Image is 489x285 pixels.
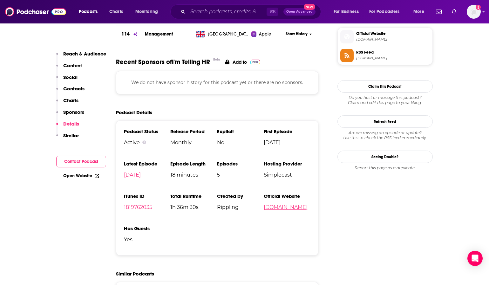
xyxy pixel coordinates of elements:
[264,172,310,178] span: Simplecast
[340,30,430,43] a: Official Website[DOMAIN_NAME]
[63,173,99,178] a: Open Website
[217,172,264,178] span: 5
[337,95,433,100] span: Do you host or manage this podcast?
[286,10,313,13] span: Open Advanced
[63,62,82,68] p: Content
[476,5,481,10] svg: Add a profile image
[56,62,82,74] button: Content
[208,31,249,37] span: United Kingdom
[124,139,171,146] div: Active
[337,115,433,128] button: Refresh Feed
[413,7,424,16] span: More
[304,4,315,10] span: New
[409,7,432,17] button: open menu
[356,31,430,36] span: Official Website
[170,172,217,178] span: 18 minutes
[365,7,409,17] button: open menu
[283,8,316,16] button: Open AdvancedNew
[131,7,166,17] button: open menu
[449,6,459,17] a: Show notifications dropdown
[337,80,433,93] button: Claim This Podcast
[116,58,210,66] span: Recent Sponsors of I'm Telling HR
[217,128,264,134] h3: Explicit
[170,193,217,199] h3: Total Runtime
[56,86,85,97] button: Contacts
[356,49,430,55] span: RSS Feed
[56,97,78,109] button: Charts
[286,31,308,37] span: Show History
[176,4,327,19] div: Search podcasts, credits, & more...
[124,236,171,243] span: Yes
[337,165,433,171] div: Report this page as a duplicate.
[329,7,367,17] button: open menu
[145,31,173,37] a: Management
[467,5,481,19] img: User Profile
[188,7,267,17] input: Search podcasts, credits, & more...
[337,130,433,140] div: Are we missing an episode or update? Use this to check the RSS feed immediately.
[467,5,481,19] span: Logged in as patiencebaldacci
[170,128,217,134] h3: Release Period
[233,59,247,65] p: Add to
[251,31,283,37] a: Apple
[56,133,79,144] button: Similar
[334,7,359,16] span: For Business
[63,51,106,57] p: Reach & Audience
[116,109,152,115] h2: Podcast Details
[121,30,129,38] h3: 114
[433,6,444,17] a: Show notifications dropdown
[264,193,310,199] h3: Official Website
[225,58,261,66] a: Add to
[56,121,79,133] button: Details
[264,204,308,210] a: [DOMAIN_NAME]
[116,25,145,43] a: 114
[56,156,106,167] button: Contact Podcast
[56,74,78,86] button: Social
[170,161,217,167] h3: Episode Length
[213,57,220,62] div: Beta
[467,251,483,266] div: Open Intercom Messenger
[105,7,127,17] a: Charts
[337,95,433,105] div: Claim and edit this page to your liking.
[340,49,430,62] a: RSS Feed[DOMAIN_NAME]
[193,31,251,37] a: [GEOGRAPHIC_DATA]
[63,97,78,103] p: Charts
[63,86,85,92] p: Contacts
[109,7,123,16] span: Charts
[264,161,310,167] h3: Hosting Provider
[56,109,84,121] button: Sponsors
[356,56,430,61] span: feeds.simplecast.com
[337,151,433,163] a: Seeing Double?
[170,139,217,146] span: Monthly
[264,139,310,146] span: [DATE]
[135,7,158,16] span: Monitoring
[356,37,430,42] span: im-telling-hr.simplecast.com
[217,139,264,146] span: No
[124,225,171,231] h3: Has Guests
[217,193,264,199] h3: Created by
[217,204,264,210] span: Rippling
[124,161,171,167] h3: Latest Episode
[5,6,66,18] img: Podchaser - Follow, Share and Rate Podcasts
[267,8,278,16] span: ⌘ K
[124,204,152,210] a: 1819762035
[369,7,400,16] span: For Podcasters
[124,128,171,134] h3: Podcast Status
[264,128,310,134] h3: First Episode
[467,5,481,19] button: Show profile menu
[63,109,84,115] p: Sponsors
[116,271,154,277] h2: Similar Podcasts
[259,31,271,37] span: Apple
[250,60,261,64] img: Pro Logo
[63,133,79,139] p: Similar
[217,161,264,167] h3: Episodes
[124,172,141,178] a: [DATE]
[74,7,106,17] button: open menu
[56,51,106,62] button: Reach & Audience
[124,79,311,86] p: We do not have sponsor history for this podcast yet or there are no sponsors.
[283,31,314,37] button: Show History
[170,204,217,210] span: 1h 36m 30s
[63,74,78,80] p: Social
[124,193,171,199] h3: iTunes ID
